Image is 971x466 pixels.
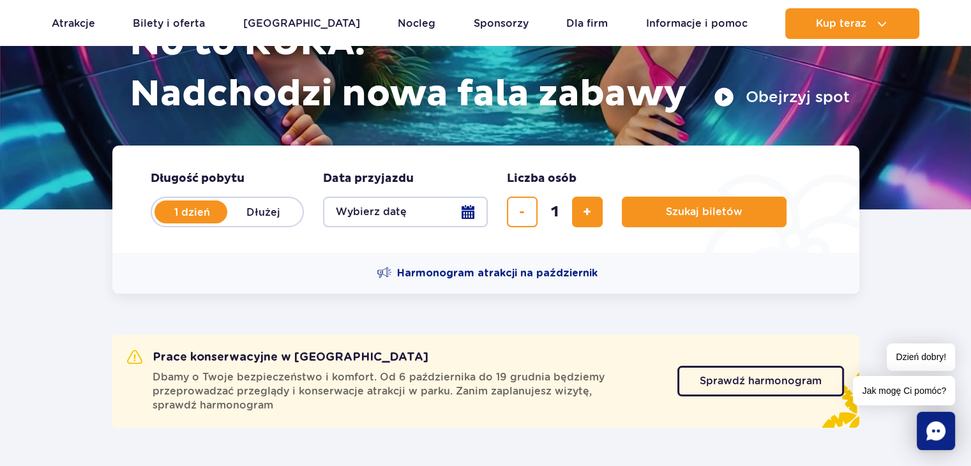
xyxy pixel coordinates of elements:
[539,197,570,227] input: liczba biletów
[566,8,608,39] a: Dla firm
[917,412,955,450] div: Chat
[816,18,866,29] span: Kup teraz
[507,197,538,227] button: usuń bilet
[112,146,859,253] form: Planowanie wizyty w Park of Poland
[153,370,662,412] span: Dbamy o Twoje bezpieczeństwo i komfort. Od 6 października do 19 grudnia będziemy przeprowadzać pr...
[133,8,205,39] a: Bilety i oferta
[646,8,748,39] a: Informacje i pomoc
[474,8,529,39] a: Sponsorzy
[156,199,229,225] label: 1 dzień
[572,197,603,227] button: dodaj bilet
[227,199,300,225] label: Dłużej
[398,8,435,39] a: Nocleg
[377,266,598,281] a: Harmonogram atrakcji na październik
[130,18,850,120] h1: No to RURA! Nadchodzi nowa fala zabawy
[243,8,360,39] a: [GEOGRAPHIC_DATA]
[666,206,742,218] span: Szukaj biletów
[323,171,414,186] span: Data przyjazdu
[323,197,488,227] button: Wybierz datę
[127,350,428,365] h2: Prace konserwacyjne w [GEOGRAPHIC_DATA]
[677,366,844,396] a: Sprawdź harmonogram
[507,171,576,186] span: Liczba osób
[52,8,95,39] a: Atrakcje
[700,376,822,386] span: Sprawdź harmonogram
[887,343,955,371] span: Dzień dobry!
[714,87,850,107] button: Obejrzyj spot
[151,171,245,186] span: Długość pobytu
[622,197,787,227] button: Szukaj biletów
[853,376,955,405] span: Jak mogę Ci pomóc?
[397,266,598,280] span: Harmonogram atrakcji na październik
[785,8,919,39] button: Kup teraz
